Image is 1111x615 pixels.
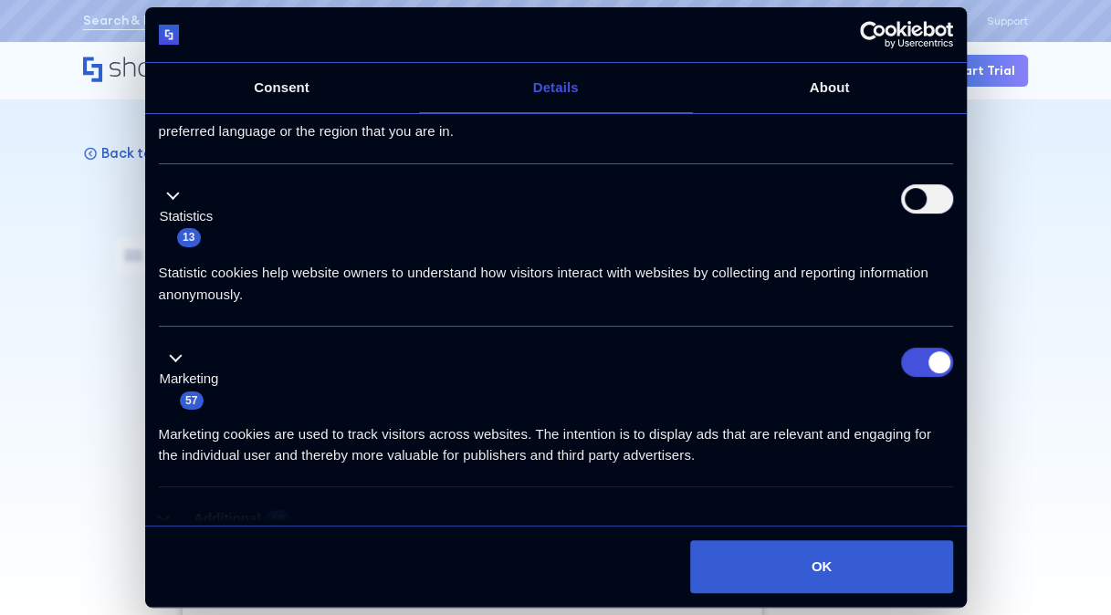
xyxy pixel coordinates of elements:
img: logo [159,25,180,46]
a: About [693,63,967,113]
a: Home [83,57,232,84]
a: Usercentrics Cookiebot - opens in a new window [793,21,953,48]
iframe: Chat Widget [1020,527,1111,615]
a: Consent [145,63,419,113]
a: Search & Filter Toolbar [83,11,228,30]
a: Back to Elements [83,144,213,162]
a: Start Trial [937,55,1028,87]
span: 13 [177,228,201,246]
a: Support [987,15,1028,27]
p: Back to Elements [101,144,213,162]
span: Marketing cookies are used to track visitors across websites. The intention is to display ads tha... [159,426,931,463]
label: Marketing [160,369,219,390]
button: OK [690,540,952,593]
button: Statistics (13) [159,184,225,248]
label: Statistics [160,206,214,227]
div: Statistic cookies help website owners to understand how visitors interact with websites by collec... [159,248,953,306]
button: Additional (10) [159,507,301,530]
span: 10 [266,510,289,528]
button: Marketing (57) [159,348,230,412]
span: 57 [180,391,204,410]
a: Details [419,63,693,113]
